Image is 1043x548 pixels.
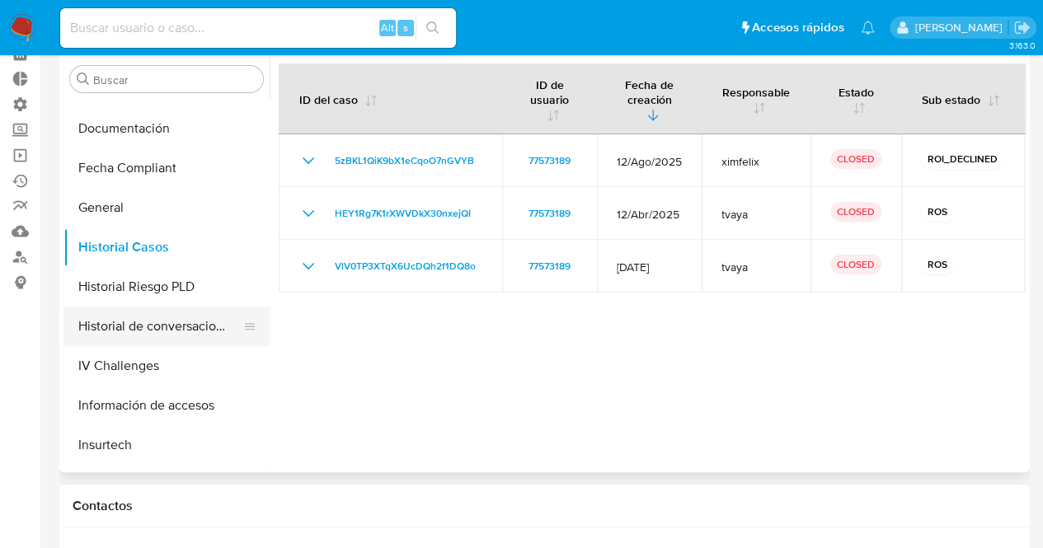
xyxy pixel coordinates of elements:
button: General [63,188,270,227]
button: Historial de conversaciones [63,307,256,346]
button: IV Challenges [63,346,270,386]
button: Historial Riesgo PLD [63,267,270,307]
span: Alt [381,20,394,35]
button: Fecha Compliant [63,148,270,188]
button: Documentación [63,109,270,148]
button: Información de accesos [63,386,270,425]
button: Insurtech [63,425,270,465]
button: Historial Casos [63,227,270,267]
button: search-icon [416,16,449,40]
input: Buscar usuario o caso... [60,17,456,39]
h1: Contactos [73,498,1017,514]
span: Accesos rápidos [752,19,844,36]
button: Items [63,465,270,504]
a: Salir [1013,19,1031,36]
button: Buscar [77,73,90,86]
input: Buscar [93,73,256,87]
a: Notificaciones [861,21,875,35]
span: s [403,20,408,35]
p: martin.franco@mercadolibre.com [914,20,1008,35]
span: 3.163.0 [1008,39,1035,52]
